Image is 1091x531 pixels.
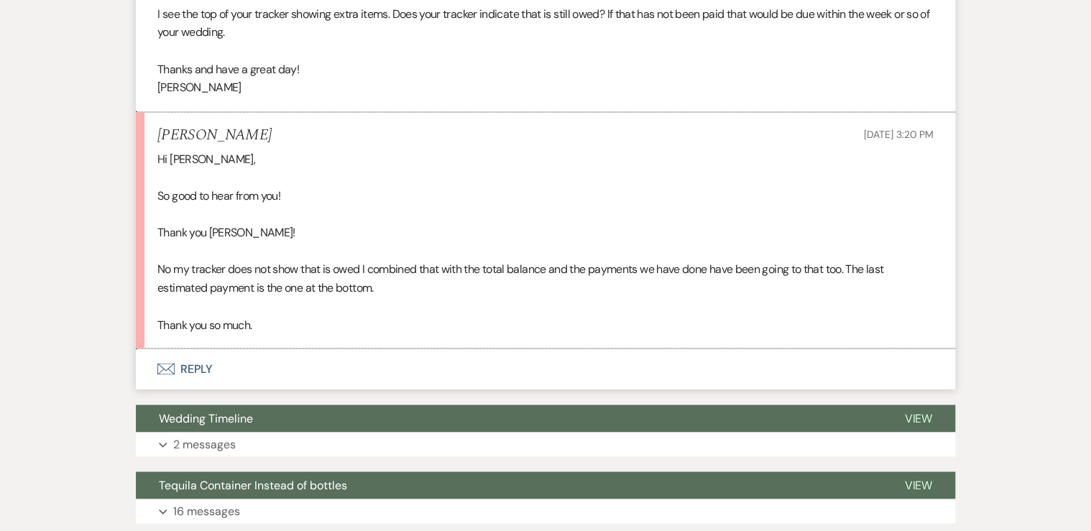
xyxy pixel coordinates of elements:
[904,477,932,492] span: View
[157,5,934,42] p: I see the top of your tracker showing extra items. Does your tracker indicate that is still owed?...
[157,60,934,79] p: Thanks and have a great day!
[157,223,934,242] p: Thank you [PERSON_NAME]!
[159,410,253,425] span: Wedding Timeline
[157,150,934,169] p: Hi [PERSON_NAME],
[157,315,934,334] p: Thank you so much.
[136,405,881,432] button: Wedding Timeline
[136,432,955,456] button: 2 messages
[157,126,272,144] h5: [PERSON_NAME]
[136,499,955,523] button: 16 messages
[904,410,932,425] span: View
[157,187,934,206] p: So good to hear from you!
[159,477,347,492] span: Tequila Container Instead of bottles
[136,348,955,389] button: Reply
[157,260,934,297] p: No my tracker does not show that is owed I combined that with the total balance and the payments ...
[173,435,236,453] p: 2 messages
[881,405,955,432] button: View
[136,471,881,499] button: Tequila Container Instead of bottles
[864,128,934,141] span: [DATE] 3:20 PM
[173,502,240,520] p: 16 messages
[157,78,934,97] p: [PERSON_NAME]
[881,471,955,499] button: View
